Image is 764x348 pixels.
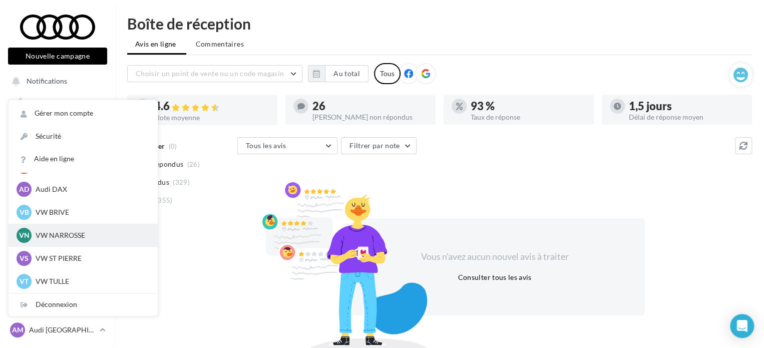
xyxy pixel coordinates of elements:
[471,101,586,112] div: 93 %
[246,141,286,150] span: Tous les avis
[36,276,146,286] p: VW TULLE
[187,160,200,168] span: (26)
[409,250,581,263] div: Vous n'avez aucun nouvel avis à traiter
[312,114,428,121] div: [PERSON_NAME] non répondus
[26,98,61,107] span: Opérations
[341,137,417,154] button: Filtrer par note
[136,69,284,78] span: Choisir un point de vente ou un code magasin
[237,137,337,154] button: Tous les avis
[730,314,754,338] div: Open Intercom Messenger
[127,65,302,82] button: Choisir un point de vente ou un code magasin
[19,184,29,194] span: AD
[36,230,146,240] p: VW NARROSSE
[6,92,109,113] a: Opérations
[20,207,29,217] span: VB
[308,65,368,82] button: Au total
[6,192,109,213] a: Médiathèque
[173,178,190,186] span: (329)
[9,148,158,170] a: Aide en ligne
[36,184,146,194] p: Audi DAX
[154,101,269,112] div: 4.6
[9,102,158,125] a: Gérer mon compte
[6,143,109,164] a: Visibilité en ligne
[154,114,269,121] div: Note moyenne
[8,320,107,339] a: AM Audi [GEOGRAPHIC_DATA]
[312,101,428,112] div: 26
[127,16,752,31] div: Boîte de réception
[9,125,158,148] a: Sécurité
[8,48,107,65] button: Nouvelle campagne
[9,293,158,316] div: Déconnexion
[137,159,183,169] span: Non répondus
[20,253,29,263] span: VS
[12,325,24,335] span: AM
[36,207,146,217] p: VW BRIVE
[6,117,109,138] a: Boîte de réception
[6,217,109,247] a: PLV et print personnalisable
[325,65,368,82] button: Au total
[29,325,96,335] p: Audi [GEOGRAPHIC_DATA]
[156,196,173,204] span: (355)
[20,276,29,286] span: VT
[454,271,535,283] button: Consulter tous les avis
[36,253,146,263] p: VW ST PIERRE
[27,77,67,86] span: Notifications
[629,114,744,121] div: Délai de réponse moyen
[374,63,401,84] div: Tous
[6,168,109,189] a: Campagnes
[471,114,586,121] div: Taux de réponse
[19,230,30,240] span: VN
[196,39,244,49] span: Commentaires
[629,101,744,112] div: 1,5 jours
